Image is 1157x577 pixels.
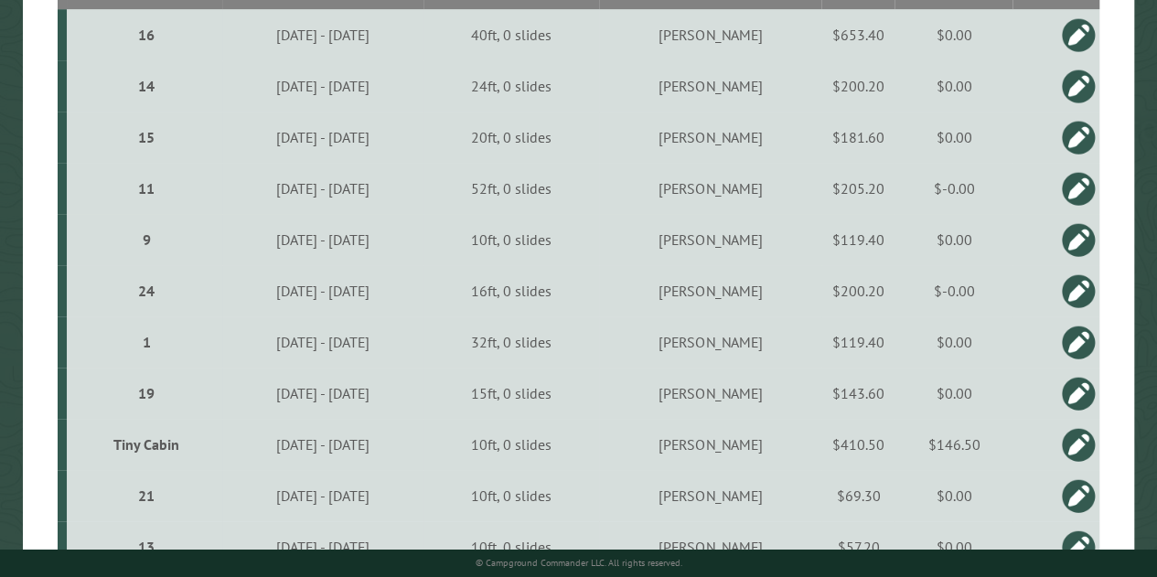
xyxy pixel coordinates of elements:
[225,230,421,249] div: [DATE] - [DATE]
[74,230,219,249] div: 9
[423,9,599,60] td: 40ft, 0 slides
[599,163,821,214] td: [PERSON_NAME]
[423,265,599,316] td: 16ft, 0 slides
[423,419,599,470] td: 10ft, 0 slides
[821,368,895,419] td: $143.60
[423,470,599,521] td: 10ft, 0 slides
[225,26,421,44] div: [DATE] - [DATE]
[74,282,219,300] div: 24
[225,435,421,454] div: [DATE] - [DATE]
[895,214,1012,265] td: $0.00
[599,316,821,368] td: [PERSON_NAME]
[821,316,895,368] td: $119.40
[821,470,895,521] td: $69.30
[74,26,219,44] div: 16
[423,368,599,419] td: 15ft, 0 slides
[423,163,599,214] td: 52ft, 0 slides
[895,368,1012,419] td: $0.00
[895,316,1012,368] td: $0.00
[225,384,421,402] div: [DATE] - [DATE]
[895,419,1012,470] td: $146.50
[895,163,1012,214] td: $-0.00
[821,521,895,572] td: $57.20
[74,333,219,351] div: 1
[599,112,821,163] td: [PERSON_NAME]
[599,521,821,572] td: [PERSON_NAME]
[895,9,1012,60] td: $0.00
[74,384,219,402] div: 19
[599,214,821,265] td: [PERSON_NAME]
[599,419,821,470] td: [PERSON_NAME]
[895,265,1012,316] td: $-0.00
[74,538,219,556] div: 13
[599,470,821,521] td: [PERSON_NAME]
[225,333,421,351] div: [DATE] - [DATE]
[74,77,219,95] div: 14
[821,60,895,112] td: $200.20
[821,265,895,316] td: $200.20
[821,419,895,470] td: $410.50
[895,60,1012,112] td: $0.00
[821,163,895,214] td: $205.20
[599,368,821,419] td: [PERSON_NAME]
[821,214,895,265] td: $119.40
[225,179,421,198] div: [DATE] - [DATE]
[74,128,219,146] div: 15
[599,9,821,60] td: [PERSON_NAME]
[225,77,421,95] div: [DATE] - [DATE]
[599,60,821,112] td: [PERSON_NAME]
[74,179,219,198] div: 11
[475,557,681,569] small: © Campground Commander LLC. All rights reserved.
[895,470,1012,521] td: $0.00
[895,521,1012,572] td: $0.00
[225,538,421,556] div: [DATE] - [DATE]
[423,214,599,265] td: 10ft, 0 slides
[423,521,599,572] td: 10ft, 0 slides
[225,486,421,505] div: [DATE] - [DATE]
[895,112,1012,163] td: $0.00
[225,282,421,300] div: [DATE] - [DATE]
[423,112,599,163] td: 20ft, 0 slides
[821,9,895,60] td: $653.40
[423,316,599,368] td: 32ft, 0 slides
[599,265,821,316] td: [PERSON_NAME]
[423,60,599,112] td: 24ft, 0 slides
[225,128,421,146] div: [DATE] - [DATE]
[821,112,895,163] td: $181.60
[74,435,219,454] div: Tiny Cabin
[74,486,219,505] div: 21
